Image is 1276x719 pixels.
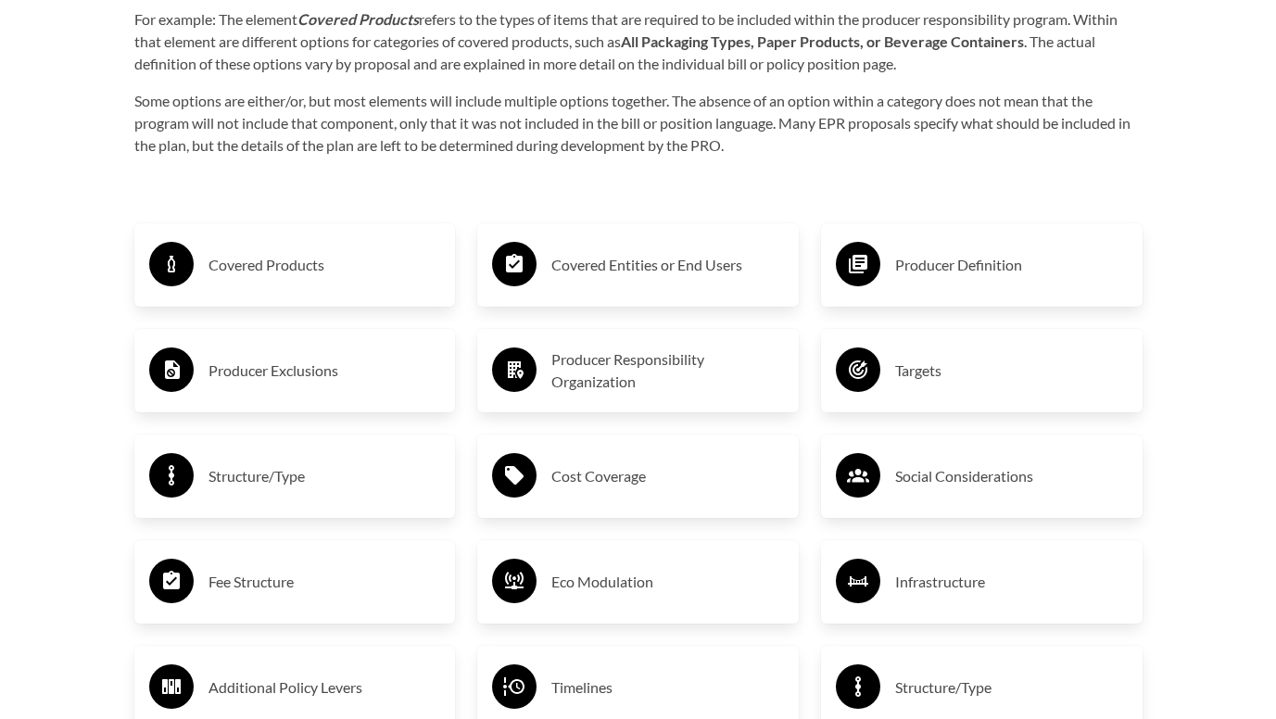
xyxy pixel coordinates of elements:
h3: Covered Entities or End Users [551,250,784,280]
h3: Structure/Type [895,673,1128,702]
h3: Targets [895,356,1128,385]
h3: Social Considerations [895,461,1128,491]
h3: Cost Coverage [551,461,784,491]
h3: Producer Definition [895,250,1128,280]
h3: Eco Modulation [551,567,784,597]
strong: Covered Products [297,10,419,28]
strong: All Packaging Types, Paper Products, or Beverage Containers [621,32,1024,50]
h3: Timelines [551,673,784,702]
h3: Producer Exclusions [208,356,441,385]
h3: Fee Structure [208,567,441,597]
h3: Covered Products [208,250,441,280]
h3: Producer Responsibility Organization [551,348,784,393]
h3: Additional Policy Levers [208,673,441,702]
h3: Structure/Type [208,461,441,491]
h3: Infrastructure [895,567,1128,597]
p: For example: The element refers to the types of items that are required to be included within the... [134,8,1143,75]
p: Some options are either/or, but most elements will include multiple options together. The absence... [134,90,1143,157]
